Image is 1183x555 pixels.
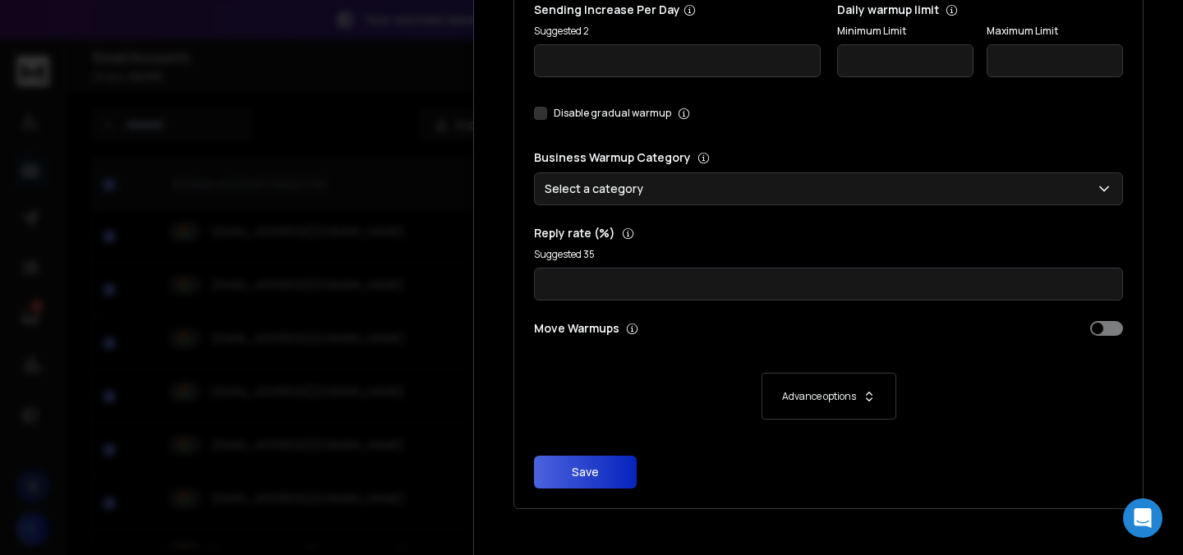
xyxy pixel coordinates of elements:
[534,225,1123,241] p: Reply rate (%)
[837,2,1124,18] p: Daily warmup limit
[534,149,1123,166] p: Business Warmup Category
[554,107,671,120] label: Disable gradual warmup
[545,181,650,197] p: Select a category
[1123,498,1162,538] div: Open Intercom Messenger
[987,25,1123,38] label: Maximum Limit
[534,25,821,38] p: Suggested 2
[534,2,821,18] p: Sending Increase Per Day
[534,320,824,337] p: Move Warmups
[550,373,1107,420] button: Advance options
[837,25,974,38] label: Minimum Limit
[782,390,856,403] p: Advance options
[534,248,1123,261] p: Suggested 35
[534,456,637,488] button: Save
